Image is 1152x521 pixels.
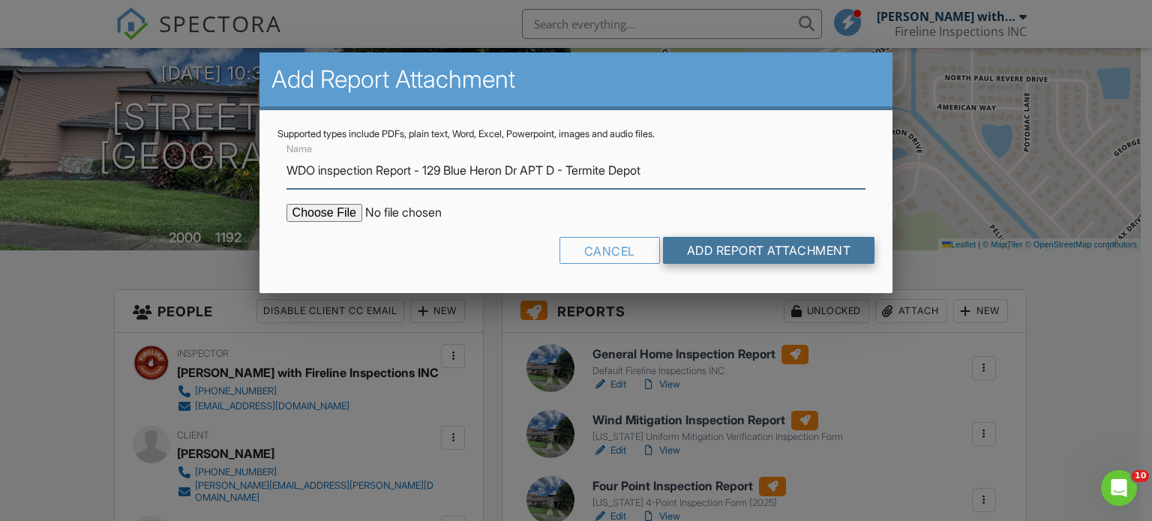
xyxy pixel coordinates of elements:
h2: Add Report Attachment [271,64,881,94]
label: Name [286,142,312,156]
input: Add Report Attachment [663,237,875,264]
div: Cancel [559,237,660,264]
span: 10 [1132,470,1149,482]
iframe: Intercom live chat [1101,470,1137,506]
div: Supported types include PDFs, plain text, Word, Excel, Powerpoint, images and audio files. [277,128,875,140]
